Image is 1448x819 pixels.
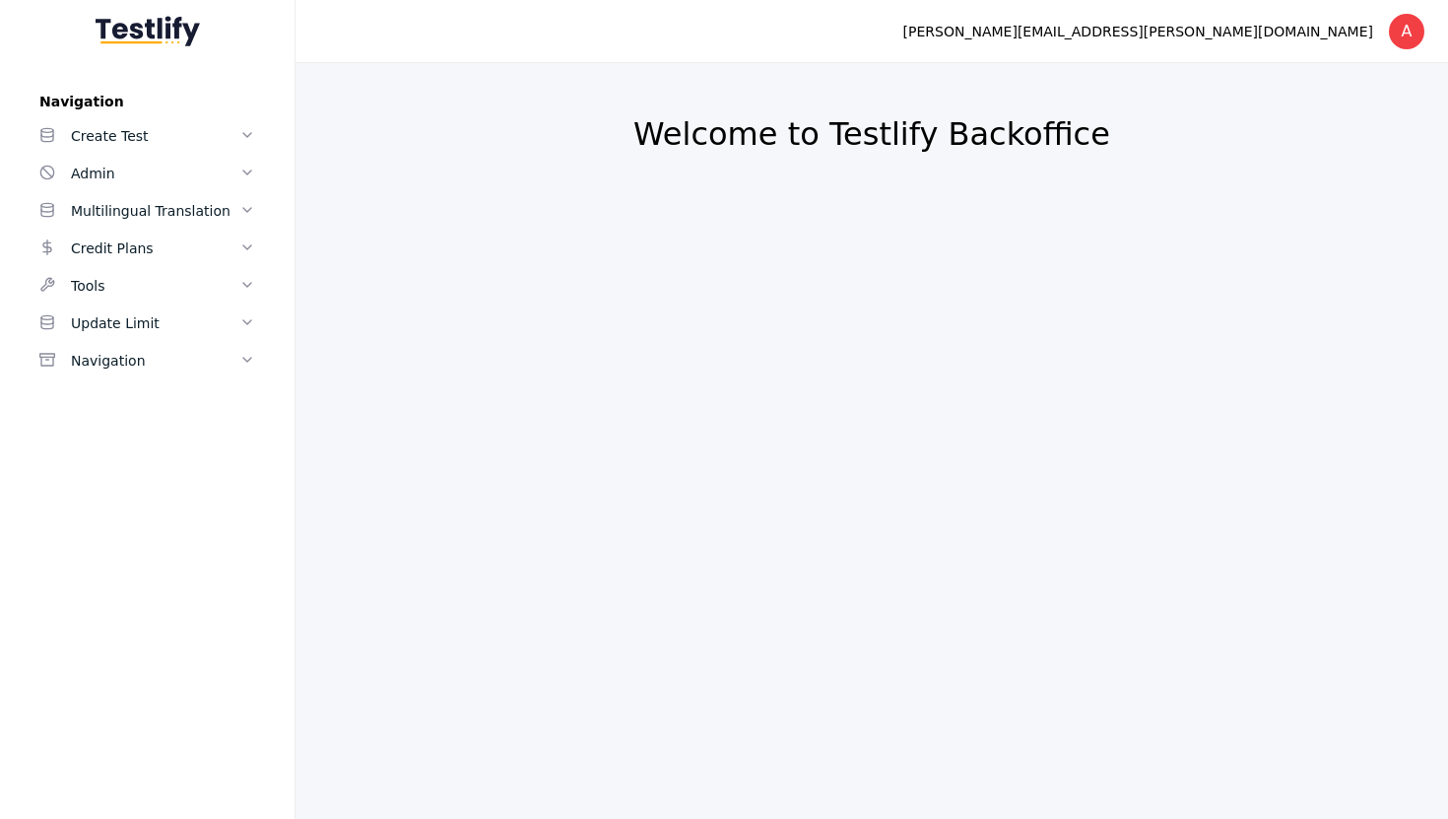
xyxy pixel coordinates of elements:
[903,20,1373,43] div: [PERSON_NAME][EMAIL_ADDRESS][PERSON_NAME][DOMAIN_NAME]
[343,114,1401,154] h2: Welcome to Testlify Backoffice
[71,237,239,260] div: Credit Plans
[71,124,239,148] div: Create Test
[71,274,239,298] div: Tools
[1389,14,1424,49] div: A
[71,349,239,373] div: Navigation
[24,94,271,109] label: Navigation
[96,16,200,46] img: Testlify - Backoffice
[71,199,239,223] div: Multilingual Translation
[71,311,239,335] div: Update Limit
[71,162,239,185] div: Admin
